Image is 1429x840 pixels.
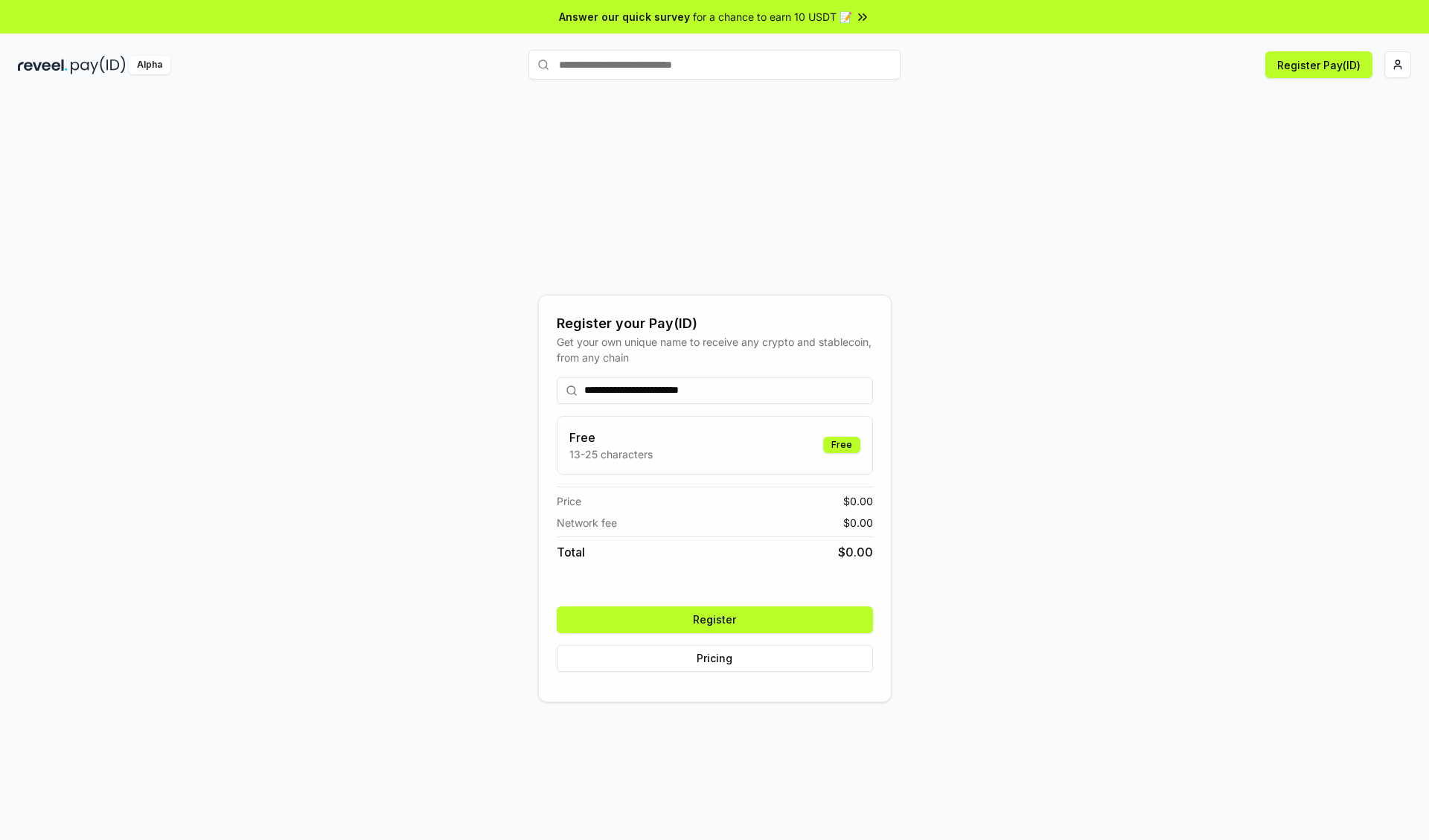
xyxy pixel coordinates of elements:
[1265,51,1372,78] button: Register Pay(ID)
[569,446,653,462] p: 13-25 characters
[843,493,873,509] span: $ 0.00
[557,645,873,672] button: Pricing
[557,493,581,509] span: Price
[129,56,170,74] div: Alpha
[557,543,585,561] span: Total
[557,515,617,530] span: Network fee
[557,334,873,365] div: Get your own unique name to receive any crypto and stablecoin, from any chain
[18,56,68,74] img: reveel_dark
[71,56,126,74] img: pay_id
[557,313,873,334] div: Register your Pay(ID)
[838,543,873,561] span: $ 0.00
[569,429,653,446] h3: Free
[557,606,873,633] button: Register
[693,9,852,25] span: for a chance to earn 10 USDT 📝
[823,437,860,453] div: Free
[843,515,873,530] span: $ 0.00
[559,9,690,25] span: Answer our quick survey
